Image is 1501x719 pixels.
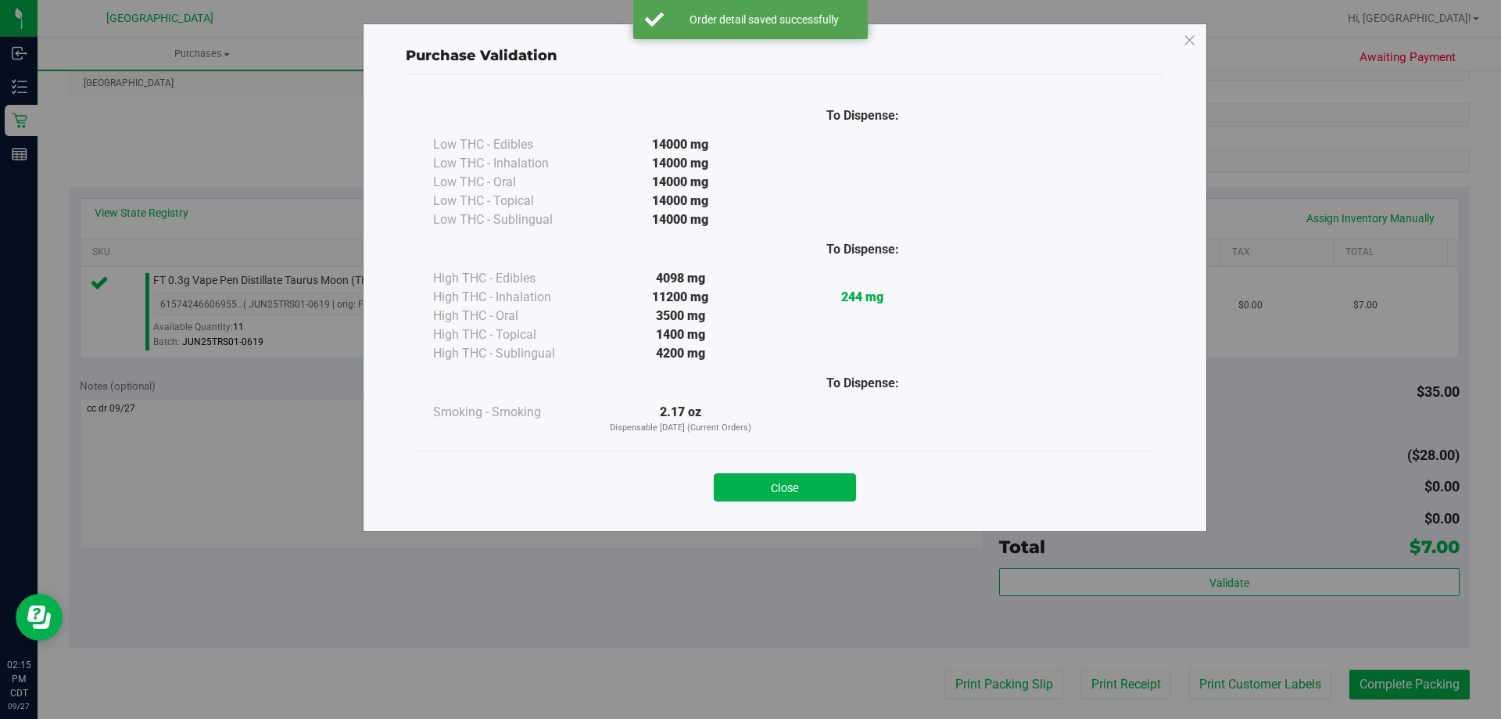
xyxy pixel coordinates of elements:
div: 11200 mg [589,288,772,307]
div: High THC - Inhalation [433,288,589,307]
div: 2.17 oz [589,403,772,435]
div: 14000 mg [589,135,772,154]
div: 14000 mg [589,192,772,210]
div: To Dispense: [772,374,954,393]
div: Low THC - Edibles [433,135,589,154]
div: High THC - Topical [433,325,589,344]
div: 1400 mg [589,325,772,344]
div: 4098 mg [589,269,772,288]
div: Low THC - Sublingual [433,210,589,229]
button: Close [714,473,856,502]
div: 14000 mg [589,173,772,192]
div: 14000 mg [589,154,772,173]
div: 3500 mg [589,307,772,325]
div: Smoking - Smoking [433,403,589,422]
div: Low THC - Inhalation [433,154,589,173]
div: Low THC - Oral [433,173,589,192]
div: High THC - Edibles [433,269,589,288]
div: To Dispense: [772,240,954,259]
iframe: Resource center [16,594,63,641]
div: Order detail saved successfully [672,12,856,27]
div: 4200 mg [589,344,772,363]
div: To Dispense: [772,106,954,125]
span: Purchase Validation [406,47,557,64]
div: 14000 mg [589,210,772,229]
div: Low THC - Topical [433,192,589,210]
div: High THC - Oral [433,307,589,325]
p: Dispensable [DATE] (Current Orders) [589,422,772,435]
strong: 244 mg [841,289,883,304]
div: High THC - Sublingual [433,344,589,363]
